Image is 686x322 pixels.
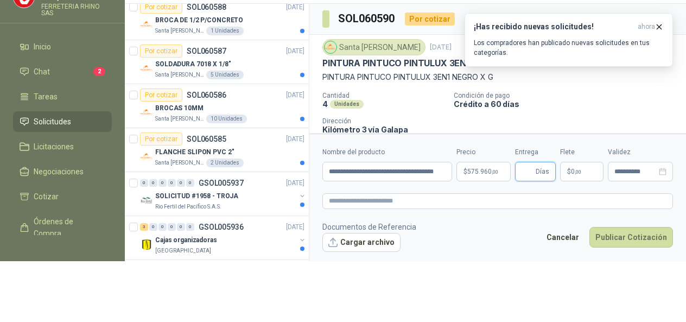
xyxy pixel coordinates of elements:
p: $ 0,00 [560,162,604,181]
a: Tareas [13,86,112,107]
div: 0 [177,179,185,187]
span: 0 [571,168,581,175]
span: Órdenes de Compra [34,216,101,239]
img: Company Logo [140,238,153,251]
p: [DATE] [286,222,304,232]
div: 3 [140,223,148,231]
a: Por cotizarSOL060586[DATE] Company LogoBROCAS 10MMSanta [PERSON_NAME]10 Unidades [125,84,309,128]
p: Rio Fertil del Pacífico S.A.S. [155,203,221,211]
img: Company Logo [140,150,153,163]
label: Nombre del producto [322,147,452,157]
h3: SOL060590 [338,10,396,27]
label: Entrega [515,147,556,157]
img: Company Logo [140,106,153,119]
div: 1 Unidades [206,27,244,35]
p: [DATE] [286,134,304,144]
div: 0 [177,223,185,231]
div: 0 [186,179,194,187]
span: Licitaciones [34,141,74,153]
div: Unidades [330,100,364,109]
p: Cantidad [322,92,445,99]
span: ahora [638,22,655,31]
p: Santa [PERSON_NAME] [155,115,204,123]
div: Santa [PERSON_NAME] [322,39,425,55]
p: Santa [PERSON_NAME] [155,27,204,35]
span: Cotizar [34,191,59,203]
p: SOL060587 [187,47,226,55]
a: 3 0 0 0 0 0 GSOL005936[DATE] Company LogoCajas organizadoras[GEOGRAPHIC_DATA] [140,220,307,255]
p: SOLICITUD #1958 - TROJA [155,191,238,201]
label: Validez [608,147,673,157]
a: Chat2 [13,61,112,82]
div: Por cotizar [140,132,182,146]
p: Condición de pago [454,92,682,99]
div: Por cotizar [405,12,455,26]
p: Cajas organizadoras [155,235,217,245]
p: Santa [PERSON_NAME] [155,159,204,167]
div: 10 Unidades [206,115,247,123]
h3: ¡Has recibido nuevas solicitudes! [474,22,633,31]
button: Publicar Cotización [589,227,673,248]
p: Kilómetro 3 vía Galapa [GEOGRAPHIC_DATA], detras de las [GEOGRAPHIC_DATA][PERSON_NAME], [GEOGRAPH... [322,125,443,171]
a: 0 0 0 0 0 0 GSOL005937[DATE] Company LogoSOLICITUD #1958 - TROJARio Fertil del Pacífico S.A.S. [140,176,307,211]
img: Company Logo [325,41,336,53]
div: 0 [168,179,176,187]
div: 0 [168,223,176,231]
a: Cotizar [13,186,112,207]
p: [DATE] [430,42,452,53]
p: [DATE] [286,2,304,12]
div: 0 [140,179,148,187]
div: 5 Unidades [206,71,244,79]
label: Flete [560,147,604,157]
p: Los compradores han publicado nuevas solicitudes en tus categorías. [474,38,664,58]
button: ¡Has recibido nuevas solicitudes!ahora Los compradores han publicado nuevas solicitudes en tus ca... [465,13,673,67]
a: Solicitudes [13,111,112,132]
span: 575.960 [467,168,498,175]
p: BROCAS 10MM [155,103,204,113]
div: Por cotizar [140,1,182,14]
div: 0 [149,223,157,231]
a: Órdenes de Compra [13,211,112,244]
p: BROCA DE 1/2 P/CONCRETO [155,15,243,26]
div: 0 [149,179,157,187]
p: GSOL005936 [199,223,244,231]
p: $575.960,00 [456,162,511,181]
img: Company Logo [140,62,153,75]
span: Días [536,162,549,181]
p: [DATE] [286,46,304,56]
a: Por cotizarSOL060585[DATE] Company LogoFLANCHE SLIPON PVC 2"Santa [PERSON_NAME]2 Unidades [125,128,309,172]
span: Tareas [34,91,58,103]
p: SOL060586 [187,91,226,99]
p: [DATE] [286,178,304,188]
p: SOL060588 [187,3,226,11]
div: 0 [186,223,194,231]
p: [DATE] [286,90,304,100]
p: Documentos de Referencia [322,221,416,233]
a: Por cotizarSOL060587[DATE] Company LogoSOLDADURA 7018 X 1/8"Santa [PERSON_NAME]5 Unidades [125,40,309,84]
button: Cancelar [541,227,585,248]
p: 4 [322,99,328,109]
label: Precio [456,147,511,157]
img: Company Logo [140,194,153,207]
span: Solicitudes [34,116,71,128]
div: 0 [158,223,167,231]
div: Por cotizar [140,89,182,102]
span: Negociaciones [34,166,84,178]
p: Santa [PERSON_NAME] [155,71,204,79]
a: Licitaciones [13,136,112,157]
div: 2 Unidades [206,159,244,167]
div: Por cotizar [140,45,182,58]
span: 2 [93,67,105,76]
p: SOL060585 [187,135,226,143]
p: Dirección [322,117,443,125]
a: Inicio [13,36,112,57]
p: FERRETERIA RHINO SAS [41,3,112,16]
span: $ [567,168,571,175]
img: Company Logo [140,18,153,31]
span: Inicio [34,41,51,53]
button: Cargar archivo [322,233,401,252]
p: FLANCHE SLIPON PVC 2" [155,147,234,157]
a: Negociaciones [13,161,112,182]
div: 0 [158,179,167,187]
p: PINTURA PINTUCO PINTULUX 3EN1 NEGRO X G [322,71,673,83]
